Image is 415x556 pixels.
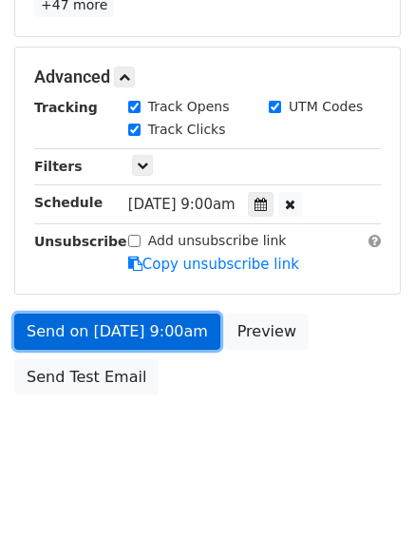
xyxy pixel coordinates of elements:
a: Send Test Email [14,359,159,395]
label: Track Clicks [148,120,226,140]
label: Track Opens [148,97,230,117]
strong: Schedule [34,195,103,210]
a: Copy unsubscribe link [128,256,299,273]
label: Add unsubscribe link [148,231,287,251]
iframe: Chat Widget [320,465,415,556]
a: Preview [225,314,309,350]
strong: Unsubscribe [34,234,127,249]
strong: Filters [34,159,83,174]
strong: Tracking [34,100,98,115]
span: [DATE] 9:00am [128,196,236,213]
label: UTM Codes [289,97,363,117]
h5: Advanced [34,67,381,87]
a: Send on [DATE] 9:00am [14,314,220,350]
